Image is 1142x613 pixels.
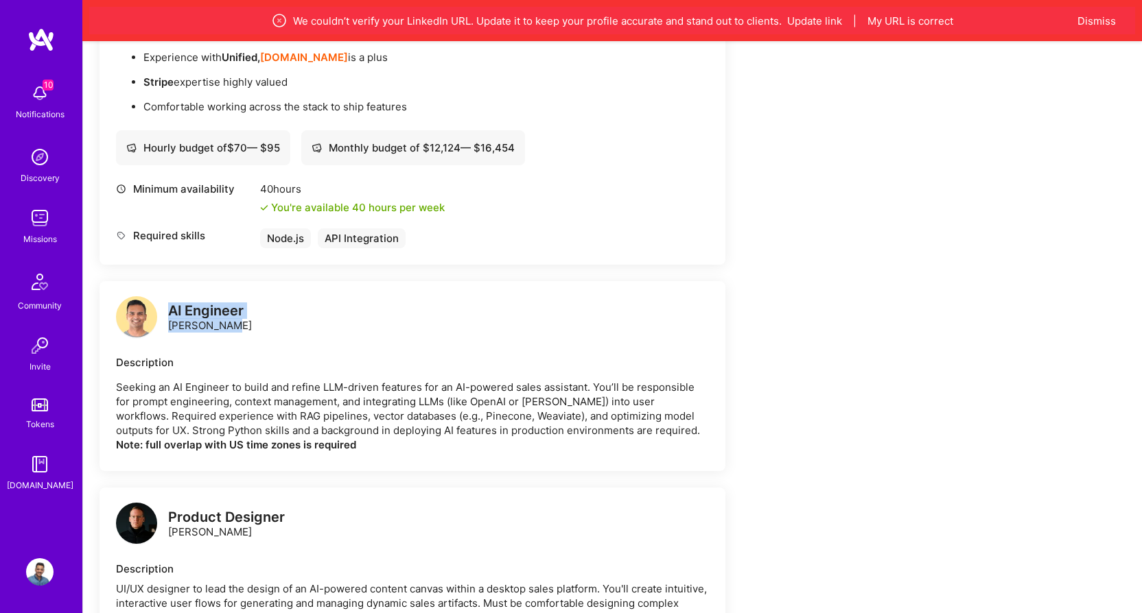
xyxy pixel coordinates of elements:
div: Hourly budget of $ 70 — $ 95 [126,141,280,155]
img: logo [27,27,55,52]
div: Tokens [26,417,54,431]
div: AI Engineer [168,304,252,318]
i: icon Tag [116,230,126,241]
p: Experience with is a plus [143,50,709,64]
div: [DOMAIN_NAME] [7,478,73,492]
div: [PERSON_NAME] [168,304,252,333]
i: icon Clock [116,184,126,194]
img: discovery [26,143,54,171]
i: icon Check [260,204,268,212]
strong: Unified, [222,51,260,64]
button: My URL is correct [867,14,953,28]
div: 40 hours [260,182,445,196]
p: expertise highly valued [143,75,709,89]
strong: Note: full overlap with US time zones is required [116,438,356,451]
span: 10 [43,80,54,91]
button: Dismiss [1077,14,1116,28]
img: tokens [32,398,48,411]
div: Description [116,562,709,576]
img: bell [26,80,54,107]
div: Description [116,355,709,370]
div: We couldn’t verify your LinkedIn URL. Update it to keep your profile accurate and stand out to cl... [154,12,1071,29]
strong: Stripe [143,75,174,88]
div: Minimum availability [116,182,253,196]
div: Product Designer [168,510,285,525]
div: API Integration [318,228,406,248]
img: teamwork [26,204,54,232]
i: icon Cash [126,143,137,153]
strong: [DOMAIN_NAME] [260,51,348,64]
div: Community [18,298,62,313]
div: You're available 40 hours per week [260,200,445,215]
div: Notifications [16,107,65,121]
i: icon Cash [312,143,322,153]
img: guide book [26,450,54,478]
div: Node.js [260,228,311,248]
button: Update link [787,14,842,28]
img: User Avatar [26,558,54,586]
div: Missions [23,232,57,246]
p: Comfortable working across the stack to ship features [143,99,709,114]
div: [PERSON_NAME] [168,510,285,539]
div: Monthly budget of $ 12,124 — $ 16,454 [312,141,515,155]
span: | [853,14,856,28]
img: logo [116,503,157,544]
div: Required skills [116,228,253,243]
img: logo [116,296,157,337]
img: Invite [26,332,54,359]
div: Invite [30,359,51,374]
p: Seeking an AI Engineer to build and refine LLM-driven features for an AI-powered sales assistant.... [116,380,709,452]
div: Discovery [21,171,60,185]
img: Community [23,265,56,298]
